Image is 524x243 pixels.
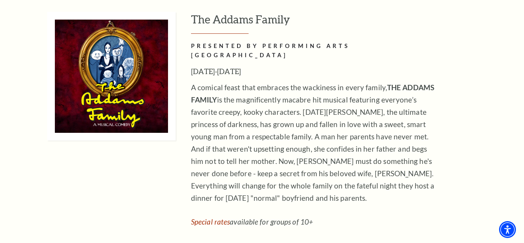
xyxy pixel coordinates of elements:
h3: [DATE]-[DATE] [191,65,440,78]
h2: PRESENTED BY PERFORMING ARTS [GEOGRAPHIC_DATA] [191,41,440,61]
h3: The Addams Family [191,12,500,34]
a: Special rates [191,217,230,226]
div: Accessibility Menu [499,221,516,238]
em: available for groups of 10+ [191,217,313,226]
p: A comical feast that embraces the wackiness in every family, is the magnificently macabre hit mus... [191,81,440,204]
img: The Addams Family [47,12,176,141]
